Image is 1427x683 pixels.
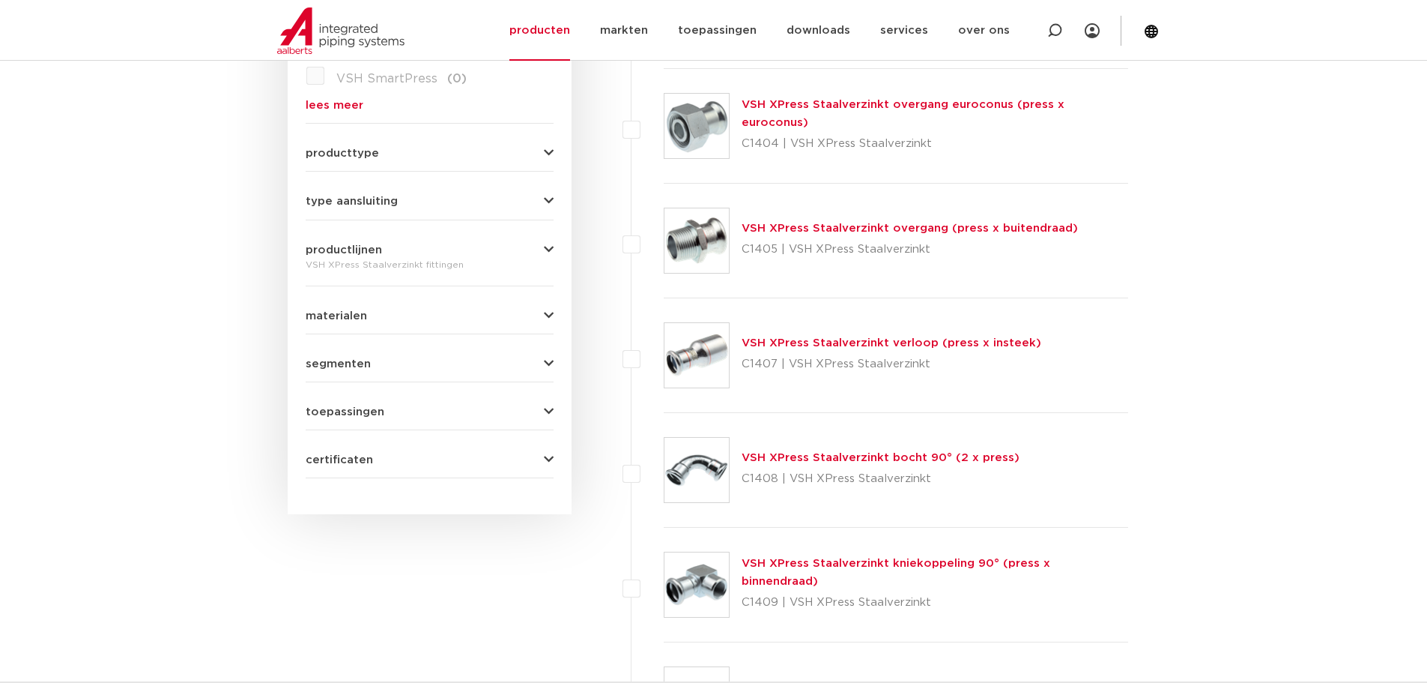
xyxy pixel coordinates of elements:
span: segmenten [306,358,371,370]
p: C1408 | VSH XPress Staalverzinkt [742,467,1019,491]
img: Thumbnail for VSH XPress Staalverzinkt verloop (press x insteek) [664,323,729,388]
span: toepassingen [306,406,384,418]
button: toepassingen [306,406,554,418]
button: materialen [306,310,554,322]
span: certificaten [306,454,373,466]
a: VSH XPress Staalverzinkt overgang (press x buitendraad) [742,223,1078,234]
img: Thumbnail for VSH XPress Staalverzinkt kniekoppeling 90° (press x binnendraad) [664,553,729,617]
p: C1405 | VSH XPress Staalverzinkt [742,238,1078,262]
a: VSH XPress Staalverzinkt verloop (press x insteek) [742,337,1041,349]
img: Thumbnail for VSH XPress Staalverzinkt bocht 90° (2 x press) [664,438,729,502]
img: Thumbnail for VSH XPress Staalverzinkt overgang euroconus (press x euroconus) [664,94,729,158]
p: C1409 | VSH XPress Staalverzinkt [742,591,1129,615]
a: lees meer [306,100,554,111]
span: (0) [447,73,467,85]
div: VSH XPress Staalverzinkt fittingen [306,256,554,274]
p: C1407 | VSH XPress Staalverzinkt [742,352,1041,376]
button: producttype [306,148,554,159]
span: type aansluiting [306,196,398,207]
span: materialen [306,310,367,322]
img: Thumbnail for VSH XPress Staalverzinkt overgang (press x buitendraad) [664,208,729,273]
button: certificaten [306,454,554,466]
button: type aansluiting [306,196,554,207]
a: VSH XPress Staalverzinkt kniekoppeling 90° (press x binnendraad) [742,558,1050,587]
a: VSH XPress Staalverzinkt overgang euroconus (press x euroconus) [742,99,1064,128]
span: producttype [306,148,379,159]
span: productlijnen [306,244,382,256]
p: C1404 | VSH XPress Staalverzinkt [742,132,1129,156]
span: VSH SmartPress [336,73,437,85]
button: productlijnen [306,244,554,256]
a: VSH XPress Staalverzinkt bocht 90° (2 x press) [742,452,1019,463]
button: segmenten [306,358,554,370]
